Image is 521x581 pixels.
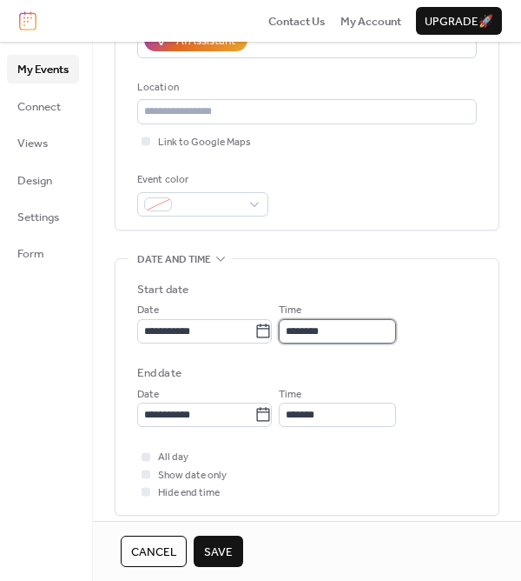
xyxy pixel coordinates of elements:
[425,13,493,30] span: Upgrade 🚀
[17,98,61,116] span: Connect
[7,166,79,194] a: Design
[137,386,159,404] span: Date
[137,302,159,319] span: Date
[17,209,59,226] span: Settings
[137,171,265,189] div: Event color
[137,364,181,382] div: End date
[204,544,233,561] span: Save
[17,61,69,78] span: My Events
[7,239,79,267] a: Form
[194,536,243,567] button: Save
[137,281,188,298] div: Start date
[416,7,502,35] button: Upgrade🚀
[268,12,326,30] a: Contact Us
[158,467,227,484] span: Show date only
[137,251,211,269] span: Date and time
[121,536,187,567] button: Cancel
[279,386,301,404] span: Time
[268,13,326,30] span: Contact Us
[144,29,247,51] button: AI Assistant
[158,134,251,151] span: Link to Google Maps
[279,302,301,319] span: Time
[19,11,36,30] img: logo
[158,449,188,466] span: All day
[17,172,52,190] span: Design
[340,12,401,30] a: My Account
[340,13,401,30] span: My Account
[158,484,220,502] span: Hide end time
[17,135,48,152] span: Views
[7,129,79,157] a: Views
[7,92,79,120] a: Connect
[7,55,79,83] a: My Events
[131,544,176,561] span: Cancel
[176,32,235,50] div: AI Assistant
[17,245,44,263] span: Form
[137,79,473,97] div: Location
[7,203,79,230] a: Settings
